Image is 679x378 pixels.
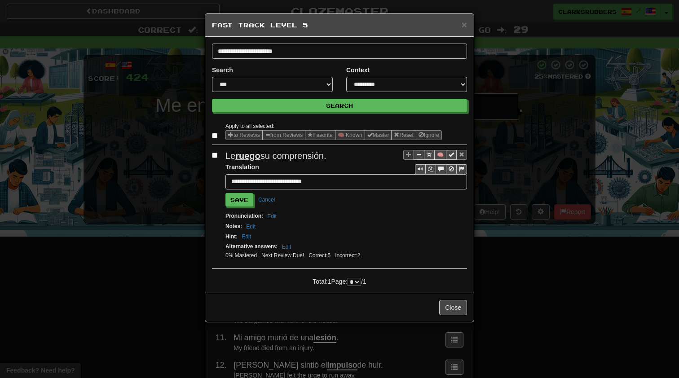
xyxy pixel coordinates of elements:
div: Sentence controls [415,164,467,174]
div: Total: 1 Page: / 1 [295,273,384,286]
button: 🧠 [434,150,446,160]
span: Le su comprensión. [225,151,326,161]
button: Search [212,99,467,112]
u: ruego [235,151,260,161]
button: Edit [279,242,294,252]
button: Edit [265,211,279,221]
button: Edit [243,222,258,232]
span: 2025-09-19 [293,252,304,259]
label: Translation [225,163,259,171]
li: Next Review: [259,252,306,259]
strong: Hint : [225,233,238,240]
div: Sentence controls [403,149,467,174]
h5: Fast Track Level 5 [212,21,467,30]
strong: Alternative answers : [225,243,278,250]
button: Master [365,130,392,140]
button: Cancel [253,193,280,207]
li: Correct: 5 [306,252,333,259]
button: Ignore [416,130,442,140]
button: from Reviews [262,130,306,140]
button: Reset [391,130,416,140]
strong: Notes : [225,223,242,229]
button: Close [462,20,467,29]
button: Edit [239,232,254,242]
button: Favorite [305,130,335,140]
label: Search [212,66,233,75]
button: 🧠 Known [335,130,365,140]
button: to Reviews [225,130,263,140]
li: Incorrect: 2 [333,252,362,259]
span: × [462,19,467,30]
small: Apply to all selected: [225,123,274,129]
button: Save [225,193,253,207]
button: Close [439,300,467,315]
li: 0% Mastered [223,252,259,259]
strong: Pronunciation : [225,213,263,219]
label: Context [346,66,370,75]
div: Sentence options [225,130,442,140]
